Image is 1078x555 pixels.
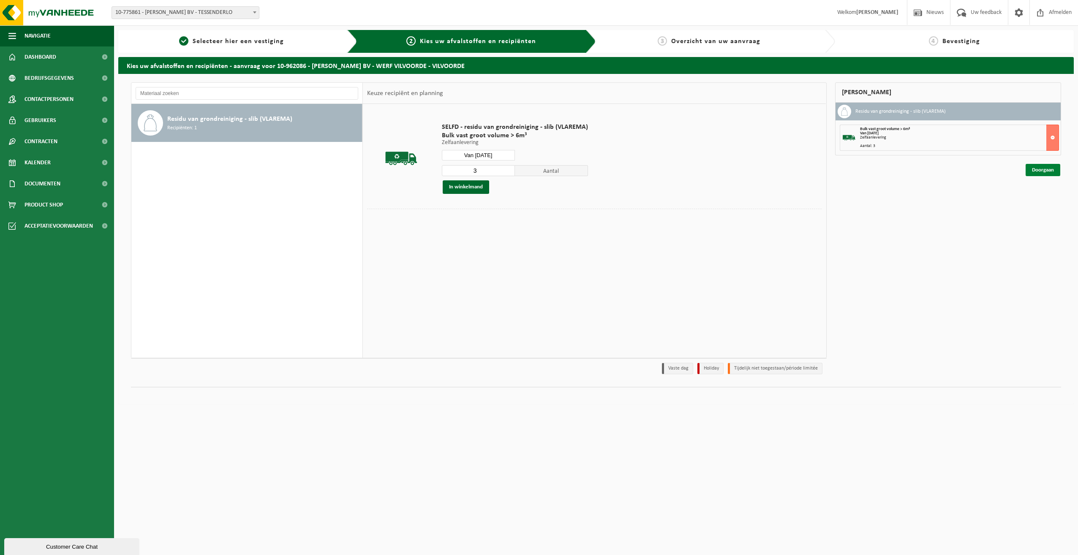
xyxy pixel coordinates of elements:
[131,104,362,142] button: Residu van grondreiniging - slib (VLAREMA) Recipiënten: 1
[112,6,259,19] span: 10-775861 - YVES MAES BV - TESSENDERLO
[24,68,74,89] span: Bedrijfsgegevens
[856,9,898,16] strong: [PERSON_NAME]
[658,36,667,46] span: 3
[24,110,56,131] span: Gebruikers
[24,152,51,173] span: Kalender
[167,114,292,124] span: Residu van grondreiniging - slib (VLAREMA)
[1026,164,1060,176] a: Doorgaan
[24,173,60,194] span: Documenten
[835,82,1062,103] div: [PERSON_NAME]
[24,215,93,237] span: Acceptatievoorwaarden
[860,136,1059,140] div: Zelfaanlevering
[136,87,358,100] input: Materiaal zoeken
[24,89,73,110] span: Contactpersonen
[860,144,1059,148] div: Aantal: 3
[728,363,822,374] li: Tijdelijk niet toegestaan/période limitée
[24,46,56,68] span: Dashboard
[24,131,57,152] span: Contracten
[942,38,980,45] span: Bevestiging
[112,7,259,19] span: 10-775861 - YVES MAES BV - TESSENDERLO
[442,123,588,131] span: SELFD - residu van grondreiniging - slib (VLAREMA)
[443,180,489,194] button: In winkelmand
[4,536,141,555] iframe: chat widget
[420,38,536,45] span: Kies uw afvalstoffen en recipiënten
[179,36,188,46] span: 1
[118,57,1074,73] h2: Kies uw afvalstoffen en recipiënten - aanvraag voor 10-962086 - [PERSON_NAME] BV - WERF VILVOORDE...
[442,131,588,140] span: Bulk vast groot volume > 6m³
[24,25,51,46] span: Navigatie
[363,83,447,104] div: Keuze recipiënt en planning
[515,165,588,176] span: Aantal
[855,105,946,118] h3: Residu van grondreiniging - slib (VLAREMA)
[167,124,197,132] span: Recipiënten: 1
[24,194,63,215] span: Product Shop
[860,131,879,136] strong: Van [DATE]
[442,150,515,161] input: Selecteer datum
[193,38,284,45] span: Selecteer hier een vestiging
[406,36,416,46] span: 2
[671,38,760,45] span: Overzicht van uw aanvraag
[860,127,910,131] span: Bulk vast groot volume > 6m³
[697,363,724,374] li: Holiday
[442,140,588,146] p: Zelfaanlevering
[929,36,938,46] span: 4
[122,36,340,46] a: 1Selecteer hier een vestiging
[662,363,693,374] li: Vaste dag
